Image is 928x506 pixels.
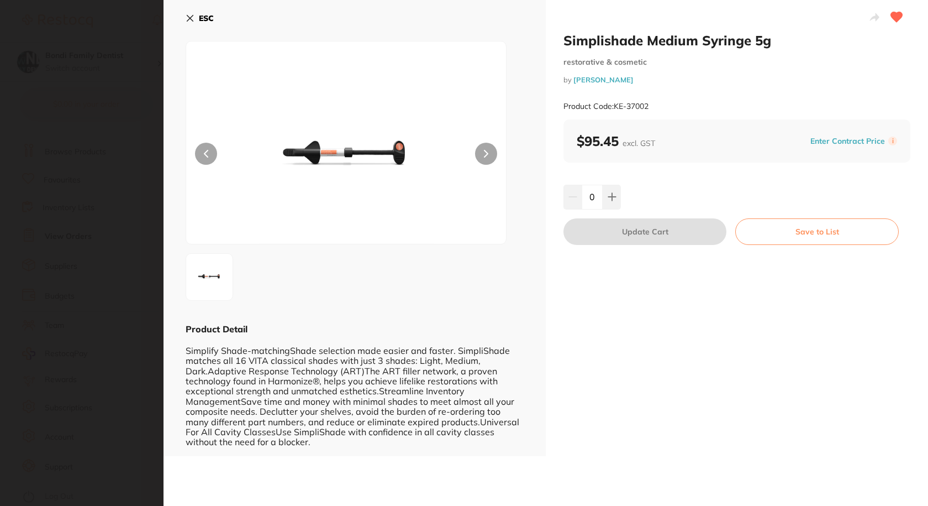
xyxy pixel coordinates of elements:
h2: Simplishade Medium Syringe 5g [563,32,910,49]
img: MDAyXzEucG5n [250,69,442,244]
b: $95.45 [577,133,655,149]
img: MDAyXzEucG5n [189,257,229,297]
small: Product Code: KE-37002 [563,102,648,111]
span: excl. GST [623,138,655,148]
b: Product Detail [186,324,247,335]
button: Update Cart [563,218,726,245]
label: i [888,137,897,145]
button: Save to List [735,218,899,245]
b: ESC [199,13,214,23]
small: restorative & cosmetic [563,58,910,67]
button: Enter Contract Price [807,136,888,147]
button: ESC [186,9,214,28]
small: by [563,76,910,84]
a: [PERSON_NAME] [573,75,634,84]
div: Simplify Shade-matchingShade selection made easier and faster. SimpliShade matches all 16 VITA cl... [186,335,524,447]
